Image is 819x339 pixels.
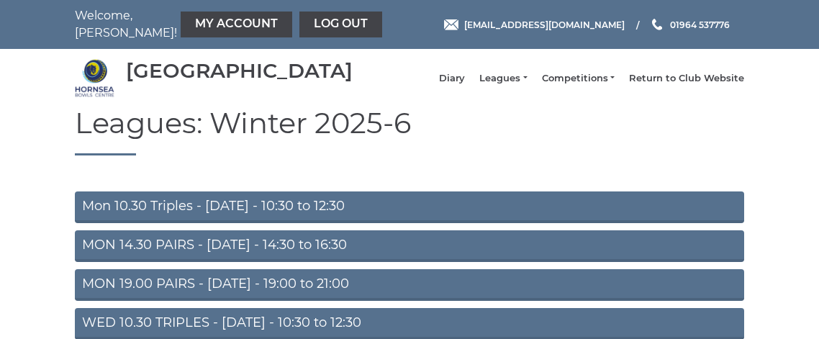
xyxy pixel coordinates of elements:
span: [EMAIL_ADDRESS][DOMAIN_NAME] [464,19,625,30]
a: My Account [181,12,292,37]
h1: Leagues: Winter 2025-6 [75,107,744,155]
a: Log out [299,12,382,37]
a: Competitions [542,72,615,85]
img: Hornsea Bowls Centre [75,58,114,98]
a: Return to Club Website [629,72,744,85]
a: Phone us 01964 537776 [650,18,730,32]
a: Leagues [479,72,527,85]
img: Phone us [652,19,662,30]
img: Email [444,19,458,30]
a: Mon 10.30 Triples - [DATE] - 10:30 to 12:30 [75,191,744,223]
a: Email [EMAIL_ADDRESS][DOMAIN_NAME] [444,18,625,32]
div: [GEOGRAPHIC_DATA] [126,60,353,82]
nav: Welcome, [PERSON_NAME]! [75,7,341,42]
a: MON 14.30 PAIRS - [DATE] - 14:30 to 16:30 [75,230,744,262]
a: Diary [439,72,465,85]
a: MON 19.00 PAIRS - [DATE] - 19:00 to 21:00 [75,269,744,301]
span: 01964 537776 [670,19,730,30]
